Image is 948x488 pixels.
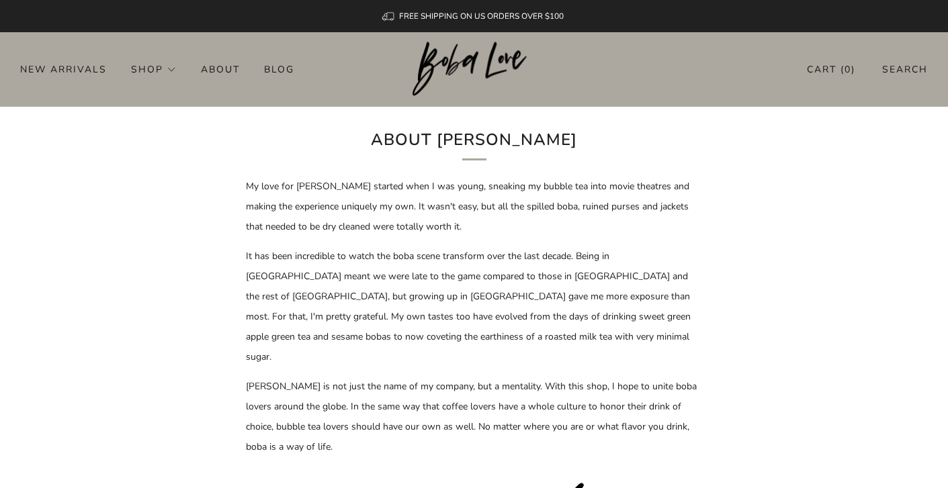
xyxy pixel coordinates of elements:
[131,58,177,80] a: Shop
[399,11,564,21] span: FREE SHIPPING ON US ORDERS OVER $100
[253,127,696,160] h1: About [PERSON_NAME]
[413,42,535,97] img: Boba Love
[882,58,928,81] a: Search
[807,58,855,81] a: Cart
[845,63,851,76] items-count: 0
[264,58,294,80] a: Blog
[201,58,240,80] a: About
[246,177,703,237] p: My love for [PERSON_NAME] started when I was young, sneaking my bubble tea into movie theatres an...
[246,246,703,367] p: It has been incredible to watch the boba scene transform over the last decade. Being in [GEOGRAPH...
[246,377,703,457] p: [PERSON_NAME] is not just the name of my company, but a mentality. With this shop, I hope to unit...
[20,58,107,80] a: New Arrivals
